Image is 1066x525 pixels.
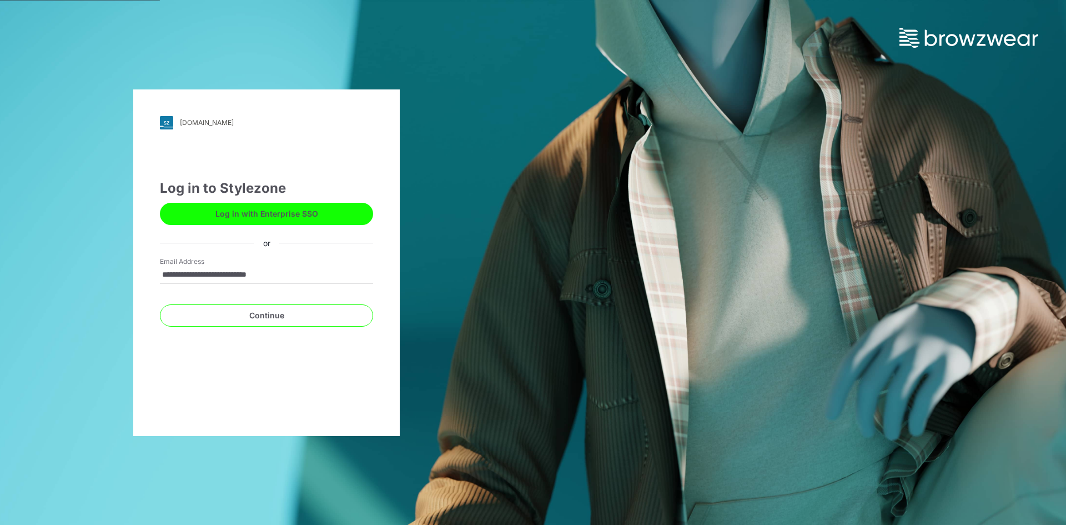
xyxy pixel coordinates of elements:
[160,178,373,198] div: Log in to Stylezone
[160,116,373,129] a: [DOMAIN_NAME]
[180,118,234,127] div: [DOMAIN_NAME]
[160,116,173,129] img: svg+xml;base64,PHN2ZyB3aWR0aD0iMjgiIGhlaWdodD0iMjgiIHZpZXdCb3g9IjAgMCAyOCAyOCIgZmlsbD0ibm9uZSIgeG...
[160,257,238,267] label: Email Address
[160,203,373,225] button: Log in with Enterprise SSO
[254,237,279,249] div: or
[899,28,1038,48] img: browzwear-logo.73288ffb.svg
[160,304,373,327] button: Continue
